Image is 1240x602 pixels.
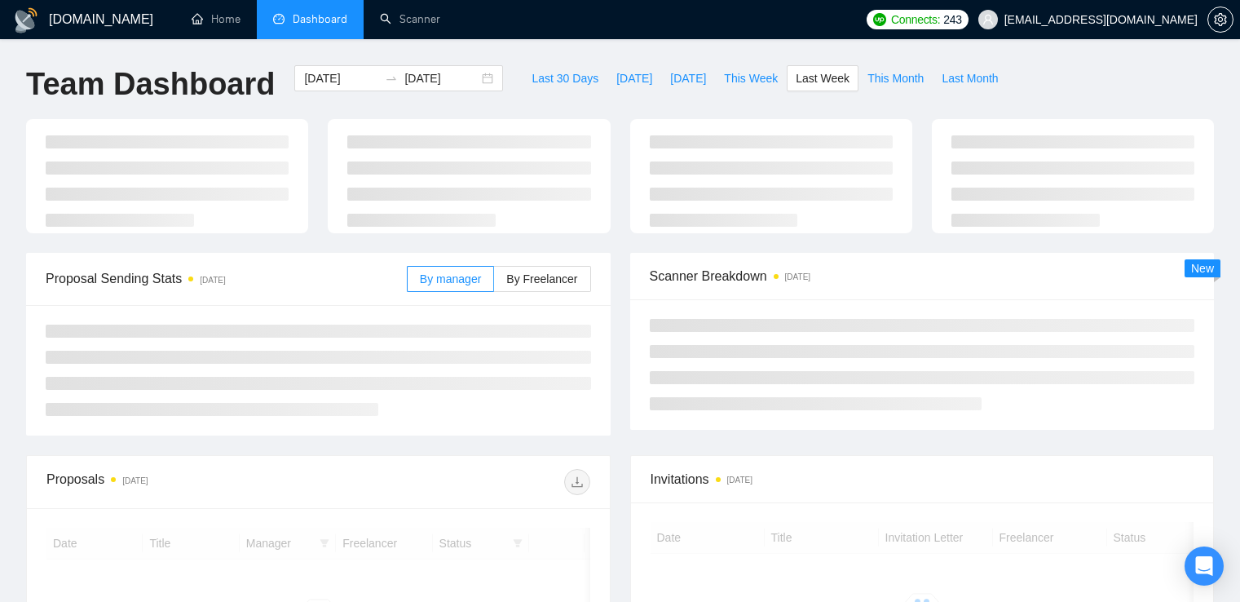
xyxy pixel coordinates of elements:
[200,276,225,285] time: [DATE]
[1191,262,1214,275] span: New
[380,12,440,26] a: searchScanner
[933,65,1007,91] button: Last Month
[982,14,994,25] span: user
[651,469,1194,489] span: Invitations
[616,69,652,87] span: [DATE]
[404,69,479,87] input: End date
[293,12,347,26] span: Dashboard
[26,65,275,104] h1: Team Dashboard
[46,469,318,495] div: Proposals
[506,272,577,286] span: By Freelancer
[891,11,940,29] span: Connects:
[715,65,787,91] button: This Week
[724,69,778,87] span: This Week
[304,69,378,87] input: Start date
[785,272,810,281] time: [DATE]
[523,65,607,91] button: Last 30 Days
[650,266,1195,286] span: Scanner Breakdown
[607,65,661,91] button: [DATE]
[420,272,481,286] span: By manager
[661,65,715,91] button: [DATE]
[1208,13,1233,26] span: setting
[122,476,148,485] time: [DATE]
[13,7,39,33] img: logo
[858,65,933,91] button: This Month
[1207,13,1233,26] a: setting
[532,69,598,87] span: Last 30 Days
[46,268,407,289] span: Proposal Sending Stats
[942,69,998,87] span: Last Month
[727,476,752,485] time: [DATE]
[796,69,849,87] span: Last Week
[385,72,398,85] span: swap-right
[670,69,706,87] span: [DATE]
[943,11,961,29] span: 243
[385,72,398,85] span: to
[867,69,924,87] span: This Month
[1185,547,1224,586] div: Open Intercom Messenger
[873,13,886,26] img: upwork-logo.png
[787,65,858,91] button: Last Week
[273,13,285,24] span: dashboard
[192,12,240,26] a: homeHome
[1207,7,1233,33] button: setting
